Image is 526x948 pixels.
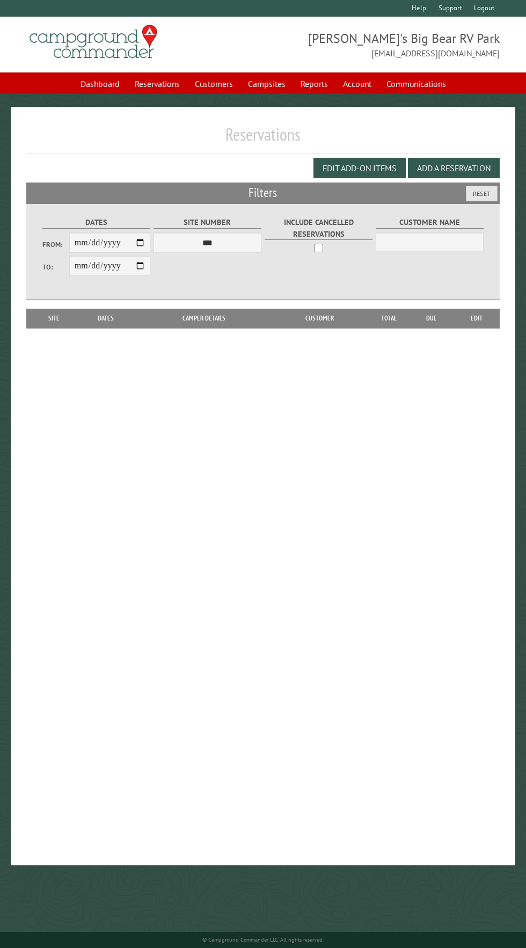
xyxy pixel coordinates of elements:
[376,216,484,229] label: Customer Name
[454,309,500,328] th: Edit
[76,309,135,328] th: Dates
[294,74,334,94] a: Reports
[408,158,500,178] button: Add a Reservation
[263,30,500,60] span: [PERSON_NAME]'s Big Bear RV Park [EMAIL_ADDRESS][DOMAIN_NAME]
[128,74,186,94] a: Reservations
[367,309,410,328] th: Total
[42,262,69,272] label: To:
[272,309,367,328] th: Customer
[337,74,378,94] a: Account
[26,21,160,63] img: Campground Commander
[42,216,150,229] label: Dates
[313,158,406,178] button: Edit Add-on Items
[188,74,239,94] a: Customers
[242,74,292,94] a: Campsites
[380,74,452,94] a: Communications
[32,309,76,328] th: Site
[202,936,324,943] small: © Campground Commander LLC. All rights reserved.
[26,183,500,203] h2: Filters
[26,124,500,154] h1: Reservations
[154,216,261,229] label: Site Number
[42,239,69,250] label: From:
[135,309,272,328] th: Camper Details
[265,216,372,240] label: Include Cancelled Reservations
[466,186,498,201] button: Reset
[74,74,126,94] a: Dashboard
[410,309,454,328] th: Due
